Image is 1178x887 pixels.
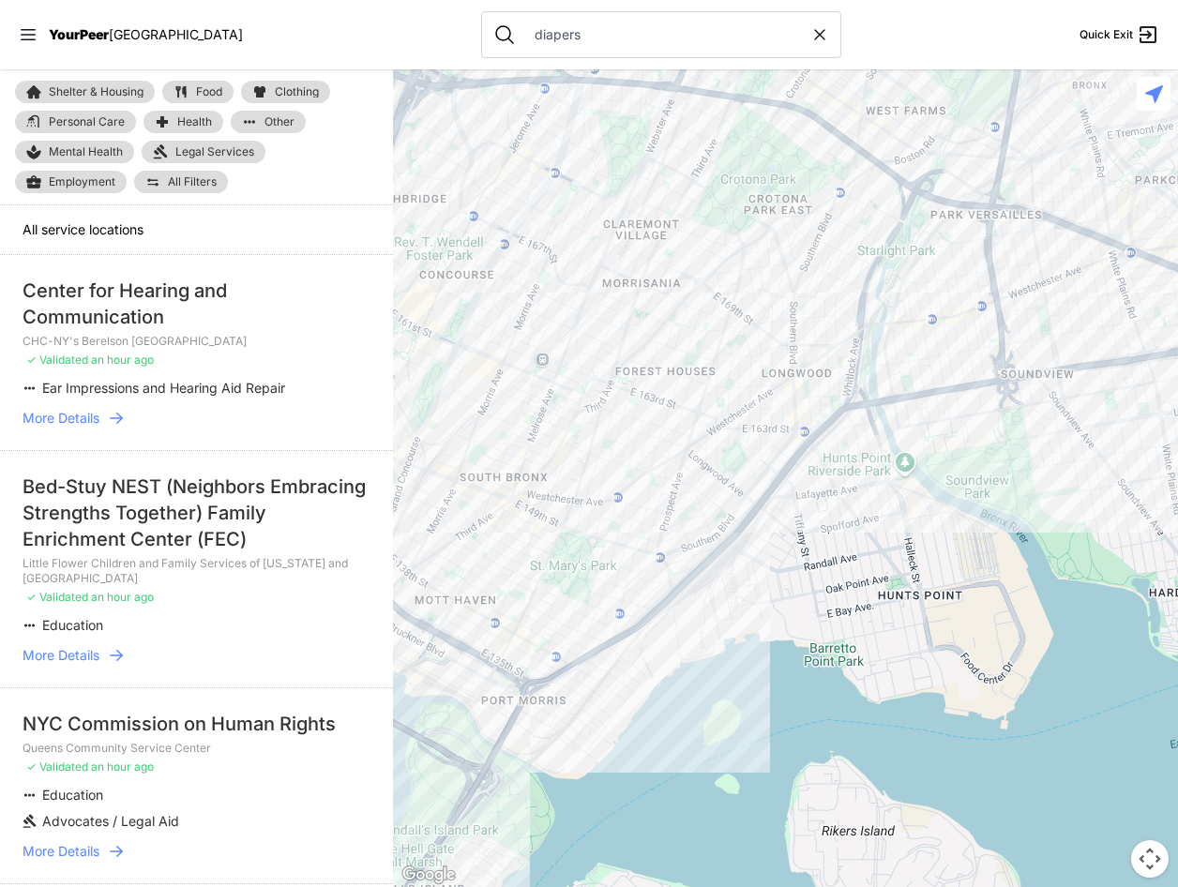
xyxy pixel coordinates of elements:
[398,863,460,887] a: Open this area in Google Maps (opens a new window)
[177,116,212,128] span: Health
[23,278,370,330] div: Center for Hearing and Communication
[42,617,103,633] span: Education
[143,111,223,133] a: Health
[168,176,217,188] span: All Filters
[23,474,370,552] div: Bed-Stuy NEST (Neighbors Embracing Strengths Together) Family Enrichment Center (FEC)
[264,116,294,128] span: Other
[398,863,460,887] img: Google
[523,25,810,44] input: Search
[241,81,330,103] a: Clothing
[1080,27,1133,42] span: Quick Exit
[91,759,154,774] span: an hour ago
[134,171,228,193] a: All Filters
[15,141,134,163] a: Mental Health
[23,646,370,665] a: More Details
[23,221,143,237] span: All service locations
[42,787,103,803] span: Education
[175,144,254,159] span: Legal Services
[49,26,109,42] span: YourPeer
[275,86,319,98] span: Clothing
[42,380,285,396] span: Ear Impressions and Hearing Aid Repair
[23,556,370,586] p: Little Flower Children and Family Services of [US_STATE] and [GEOGRAPHIC_DATA]
[15,111,136,133] a: Personal Care
[109,26,243,42] span: [GEOGRAPHIC_DATA]
[23,741,370,756] p: Queens Community Service Center
[91,590,154,604] span: an hour ago
[15,171,127,193] a: Employment
[231,111,306,133] a: Other
[49,116,125,128] span: Personal Care
[23,842,370,861] a: More Details
[142,141,265,163] a: Legal Services
[23,409,99,428] span: More Details
[49,144,123,159] span: Mental Health
[49,86,143,98] span: Shelter & Housing
[42,813,179,829] span: Advocates / Legal Aid
[1080,23,1159,46] a: Quick Exit
[49,29,243,40] a: YourPeer[GEOGRAPHIC_DATA]
[49,174,115,189] span: Employment
[26,590,88,604] span: ✓ Validated
[196,86,222,98] span: Food
[23,334,370,349] p: CHC-NY's Berelson [GEOGRAPHIC_DATA]
[23,409,370,428] a: More Details
[26,759,88,774] span: ✓ Validated
[15,81,155,103] a: Shelter & Housing
[26,353,88,367] span: ✓ Validated
[162,81,234,103] a: Food
[23,646,99,665] span: More Details
[23,842,99,861] span: More Details
[1131,840,1169,878] button: Map camera controls
[23,711,370,737] div: NYC Commission on Human Rights
[91,353,154,367] span: an hour ago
